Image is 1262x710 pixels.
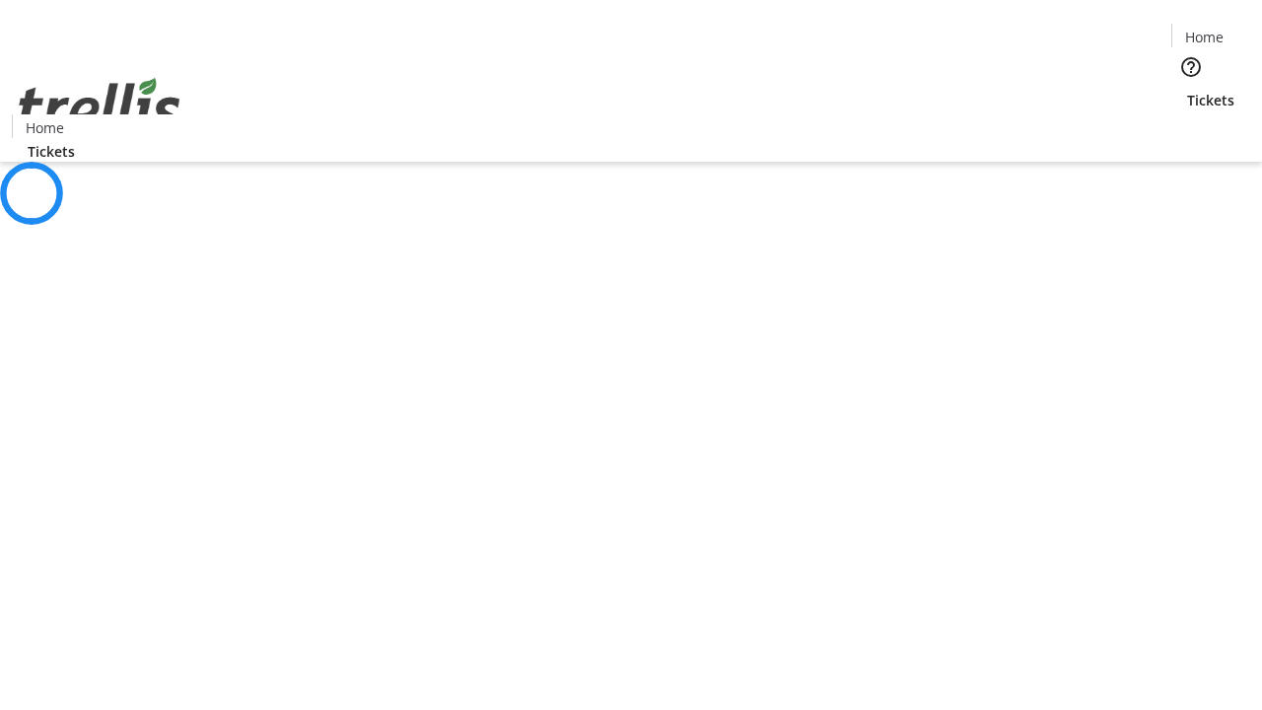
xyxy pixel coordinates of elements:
a: Home [1172,27,1235,47]
img: Orient E2E Organization qZZYhsQYOi's Logo [12,56,187,155]
span: Tickets [28,141,75,162]
span: Home [26,117,64,138]
span: Tickets [1187,90,1234,110]
a: Tickets [1171,90,1250,110]
a: Home [13,117,76,138]
button: Cart [1171,110,1211,150]
a: Tickets [12,141,91,162]
span: Home [1185,27,1224,47]
button: Help [1171,47,1211,87]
